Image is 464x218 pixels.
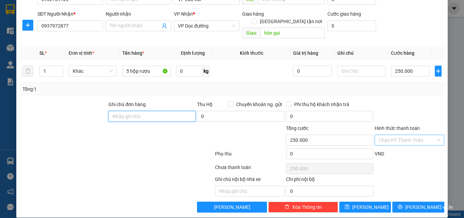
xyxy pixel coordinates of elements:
[257,18,325,25] span: [GEOGRAPHIC_DATA] tận nơi
[122,66,171,77] input: VD: Bàn, Ghế
[108,111,196,122] input: Ghi chú đơn hàng
[375,125,420,131] label: Hình thức thanh toán
[391,50,414,56] span: Cước hàng
[286,125,308,131] span: Tổng cước
[240,50,263,56] span: Kích thước
[392,202,444,213] button: printer[PERSON_NAME] và In
[73,66,113,76] span: Khác
[214,203,250,211] span: [PERSON_NAME]
[174,11,193,17] span: VP Nhận
[22,66,33,77] button: delete
[197,102,213,107] span: Thu Hộ
[292,203,322,211] span: Xóa Thông tin
[398,204,403,210] span: printer
[327,11,361,17] label: Cước giao hàng
[405,203,453,211] span: [PERSON_NAME] và In
[435,66,442,77] button: plus
[162,23,167,29] span: user-add
[106,10,171,18] div: Người nhận
[291,101,352,108] span: Phí thu hộ khách nhận trả
[242,11,264,17] span: Giao hàng
[37,10,103,18] div: SĐT Người Nhận
[39,50,45,56] span: SL
[23,22,33,28] span: plus
[22,20,33,31] button: plus
[203,66,210,77] span: kg
[285,204,289,210] span: delete
[69,50,94,56] span: Đơn vị tính
[215,175,285,186] div: Ghi chú nội bộ nhà xe
[268,202,338,213] button: deleteXóa Thông tin
[335,47,388,60] th: Ghi chú
[108,102,146,107] label: Ghi chú đơn hàng
[352,203,389,211] span: [PERSON_NAME]
[327,20,376,31] input: Cước giao hàng
[214,164,285,175] div: Chưa thanh toán
[260,28,325,38] input: Dọc đường
[181,50,205,56] span: Định lượng
[345,204,350,210] span: save
[178,21,235,31] span: VP Dọc đường
[214,150,285,162] div: Phụ thu
[337,66,386,77] input: Ghi Chú
[435,68,441,74] span: plus
[22,85,180,93] div: Tổng: 1
[233,101,285,108] span: Chuyển khoản ng. gửi
[122,50,144,56] span: Tên hàng
[293,50,318,56] span: Giá trị hàng
[286,175,373,186] div: Chi phí nội bộ
[375,151,384,156] span: VND
[339,202,391,213] button: save[PERSON_NAME]
[293,66,332,77] input: 0
[197,202,267,213] button: [PERSON_NAME]
[242,28,260,38] span: Giao
[215,186,285,197] input: Nhập ghi chú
